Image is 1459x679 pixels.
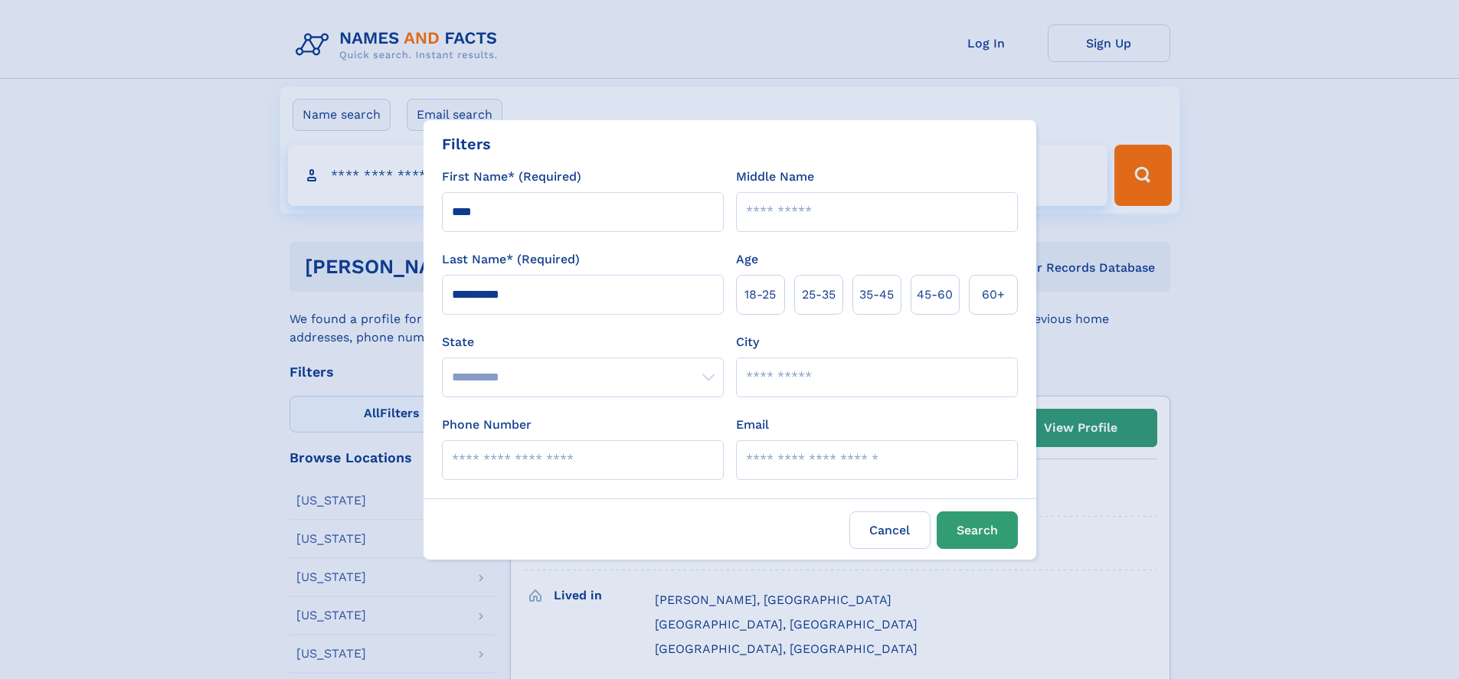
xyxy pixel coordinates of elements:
[937,511,1018,549] button: Search
[802,286,836,304] span: 25‑35
[442,168,581,186] label: First Name* (Required)
[982,286,1005,304] span: 60+
[736,250,758,269] label: Age
[442,132,491,155] div: Filters
[736,168,814,186] label: Middle Name
[736,416,769,434] label: Email
[736,333,759,351] label: City
[442,250,580,269] label: Last Name* (Required)
[442,416,532,434] label: Phone Number
[917,286,953,304] span: 45‑60
[744,286,776,304] span: 18‑25
[849,511,931,549] label: Cancel
[859,286,894,304] span: 35‑45
[442,333,724,351] label: State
